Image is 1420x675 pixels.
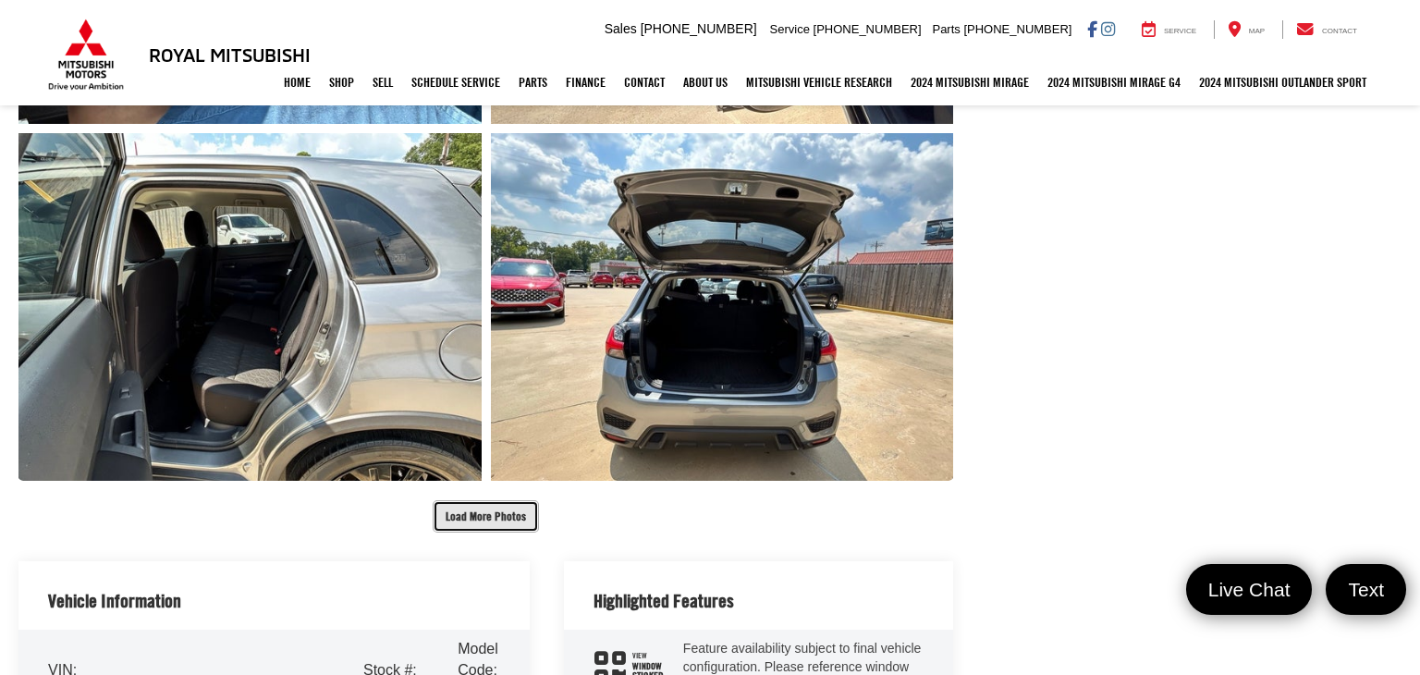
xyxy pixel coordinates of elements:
[14,130,486,485] img: 2022 Mitsubishi Outlander Sport 2.0 LE
[1101,21,1115,36] a: Instagram: Click to visit our Instagram page
[149,44,311,65] h3: Royal Mitsubishi
[491,133,954,480] a: Expand Photo 19
[1164,27,1196,35] span: Service
[18,133,482,480] a: Expand Photo 18
[632,651,664,661] span: View
[1249,27,1265,35] span: Map
[433,500,539,533] button: Load More Photos
[615,59,674,105] a: Contact
[557,59,615,105] a: Finance
[632,661,664,671] span: Window
[363,59,402,105] a: Sell
[402,59,509,105] a: Schedule Service: Opens in a new tab
[1087,21,1097,36] a: Facebook: Click to visit our Facebook page
[1282,20,1371,39] a: Contact
[1214,20,1279,39] a: Map
[48,591,181,611] h2: Vehicle Information
[275,59,320,105] a: Home
[770,22,810,36] span: Service
[1199,577,1300,602] span: Live Chat
[1190,59,1376,105] a: 2024 Mitsubishi Outlander SPORT
[641,21,757,36] span: [PHONE_NUMBER]
[509,59,557,105] a: Parts: Opens in a new tab
[1186,564,1313,615] a: Live Chat
[1038,59,1190,105] a: 2024 Mitsubishi Mirage G4
[44,18,128,91] img: Mitsubishi
[594,591,734,611] h2: Highlighted Features
[485,130,958,485] img: 2022 Mitsubishi Outlander Sport 2.0 LE
[737,59,901,105] a: Mitsubishi Vehicle Research
[605,21,637,36] span: Sales
[1326,564,1406,615] a: Text
[932,22,960,36] span: Parts
[1322,27,1357,35] span: Contact
[901,59,1038,105] a: 2024 Mitsubishi Mirage
[814,22,922,36] span: [PHONE_NUMBER]
[1128,20,1210,39] a: Service
[1339,577,1393,602] span: Text
[320,59,363,105] a: Shop
[963,22,1071,36] span: [PHONE_NUMBER]
[674,59,737,105] a: About Us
